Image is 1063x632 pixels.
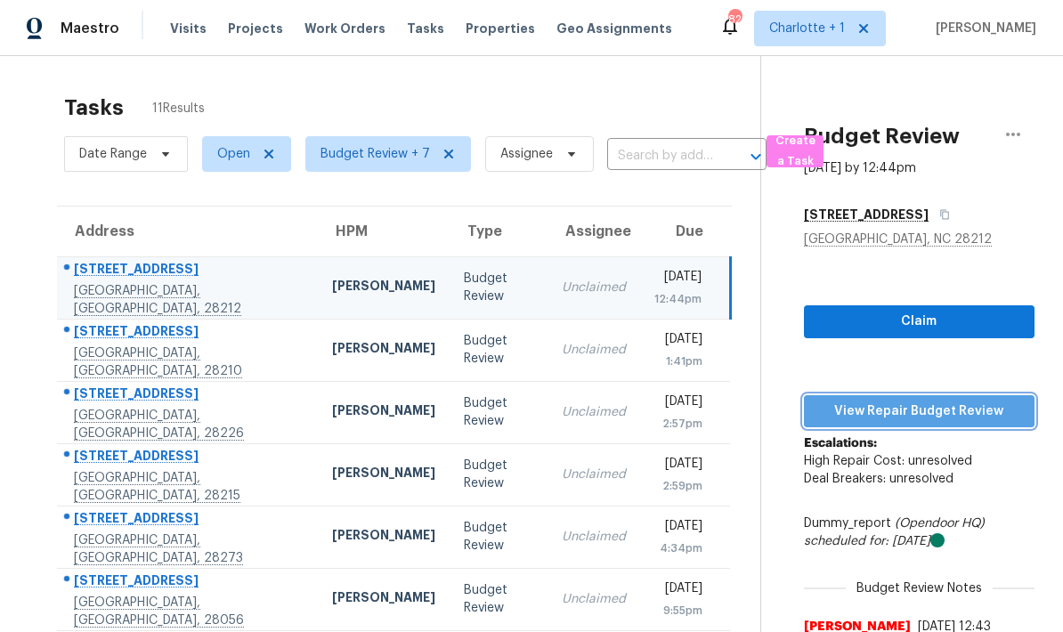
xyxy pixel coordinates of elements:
div: 4:34pm [654,539,703,557]
span: Create a Task [775,131,815,172]
span: Assignee [500,145,553,163]
div: 1:41pm [654,352,703,370]
span: View Repair Budget Review [818,401,1020,423]
span: [PERSON_NAME] [929,20,1036,37]
div: [PERSON_NAME] [332,401,435,424]
div: [PERSON_NAME] [332,588,435,611]
div: Budget Review [464,457,533,492]
button: View Repair Budget Review [804,395,1035,428]
div: [DATE] [654,330,703,352]
th: Assignee [548,207,640,256]
span: Projects [228,20,283,37]
div: Dummy_report [804,515,1035,550]
button: Copy Address [929,199,953,231]
button: Open [743,144,768,169]
div: 12:44pm [654,290,702,308]
div: [PERSON_NAME] [332,339,435,361]
span: Open [217,145,250,163]
div: Unclaimed [562,279,626,296]
th: HPM [318,207,450,256]
span: Maestro [61,20,119,37]
span: Geo Assignments [556,20,672,37]
b: Escalations: [804,437,877,450]
th: Type [450,207,548,256]
div: [DATE] [654,455,703,477]
span: High Repair Cost: unresolved [804,455,972,467]
span: Work Orders [304,20,385,37]
span: Tasks [407,22,444,35]
div: Unclaimed [562,466,626,483]
div: Unclaimed [562,528,626,546]
div: Budget Review [464,270,533,305]
button: Create a Task [767,135,824,167]
div: Budget Review [464,394,533,430]
button: Claim [804,305,1035,338]
span: 11 Results [152,100,205,117]
div: Unclaimed [562,403,626,421]
h2: Budget Review [804,127,960,145]
span: Deal Breakers: unresolved [804,473,953,485]
div: 9:55pm [654,602,703,620]
div: Unclaimed [562,341,626,359]
div: [DATE] [654,517,703,539]
th: Due [640,207,731,256]
div: Budget Review [464,332,533,368]
span: Date Range [79,145,147,163]
input: Search by address [607,142,717,170]
div: [PERSON_NAME] [332,464,435,486]
h2: Tasks [64,99,124,117]
th: Address [57,207,318,256]
span: Budget Review Notes [846,579,993,597]
span: Claim [818,311,1020,333]
i: scheduled for: [DATE] [804,535,930,547]
span: Properties [466,20,535,37]
div: 2:59pm [654,477,703,495]
span: Visits [170,20,207,37]
div: [PERSON_NAME] [332,526,435,548]
span: Charlotte + 1 [769,20,845,37]
span: Budget Review + 7 [321,145,430,163]
div: Budget Review [464,581,533,617]
div: [DATE] [654,268,702,290]
i: (Opendoor HQ) [895,517,985,530]
div: Unclaimed [562,590,626,608]
div: [DATE] [654,393,703,415]
div: [PERSON_NAME] [332,277,435,299]
div: Budget Review [464,519,533,555]
div: 2:57pm [654,415,703,433]
div: 82 [728,11,741,28]
div: [DATE] [654,579,703,602]
div: [DATE] by 12:44pm [804,159,916,177]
